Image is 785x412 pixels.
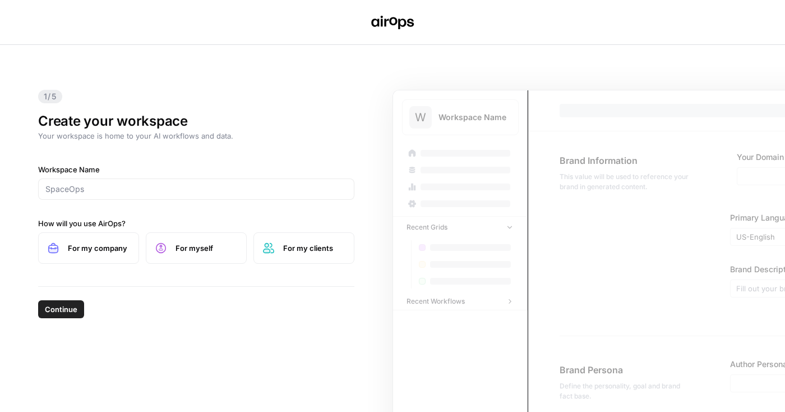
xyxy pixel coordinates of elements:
span: 1/5 [38,90,62,103]
span: For my clients [283,242,345,254]
span: For my company [68,242,130,254]
span: W [415,109,426,125]
button: Continue [38,300,84,318]
input: SpaceOps [45,184,347,195]
span: Continue [45,304,77,315]
span: For myself [176,242,237,254]
label: How will you use AirOps? [38,218,354,229]
p: Your workspace is home to your AI workflows and data. [38,130,354,141]
h1: Create your workspace [38,112,354,130]
label: Workspace Name [38,164,354,175]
